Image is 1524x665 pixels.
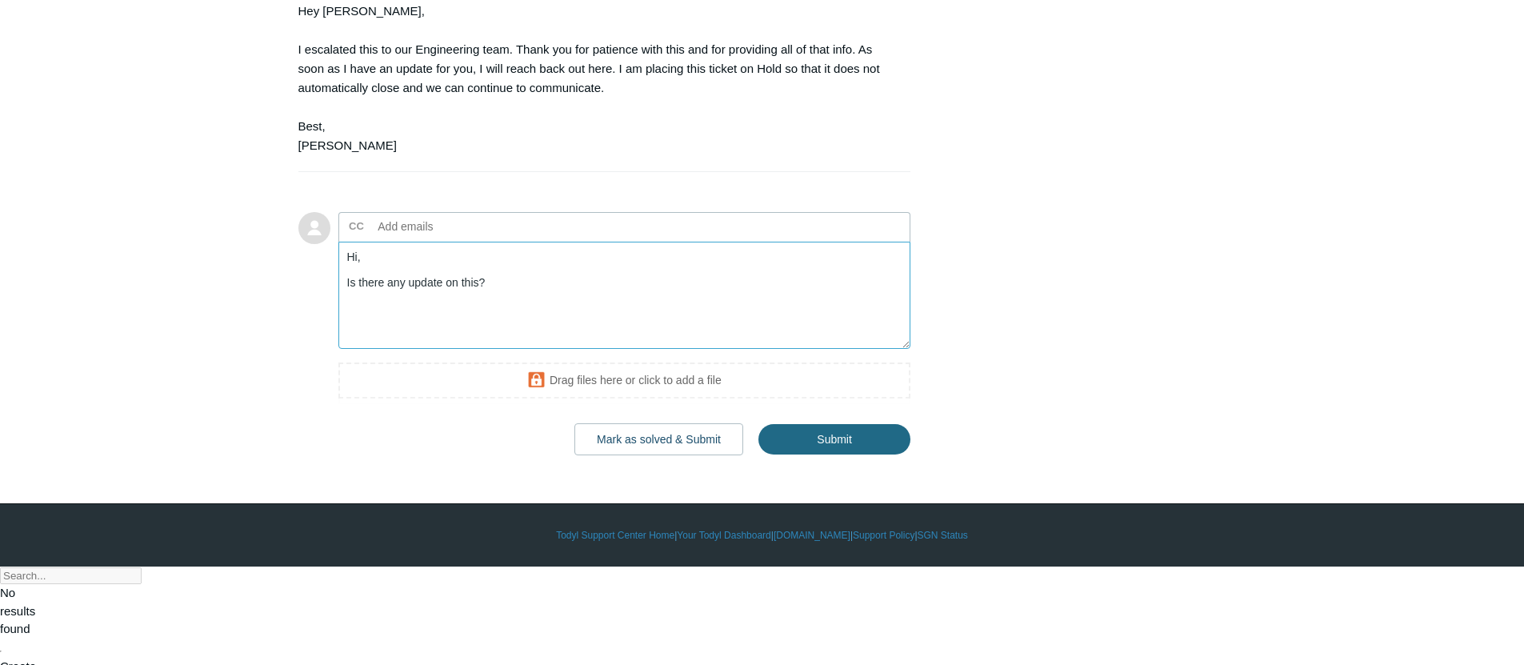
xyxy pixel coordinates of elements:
[338,242,911,350] textarea: Add your reply
[298,2,895,155] div: Hey [PERSON_NAME], I escalated this to our Engineering team. Thank you for patience with this and...
[677,528,770,543] a: Your Todyl Dashboard
[918,528,968,543] a: SGN Status
[853,528,914,543] a: Support Policy
[758,424,910,455] input: Submit
[774,528,850,543] a: [DOMAIN_NAME]
[349,214,364,238] label: CC
[298,528,1226,543] div: | | | |
[574,423,743,455] button: Mark as solved & Submit
[372,214,544,238] input: Add emails
[556,528,674,543] a: Todyl Support Center Home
